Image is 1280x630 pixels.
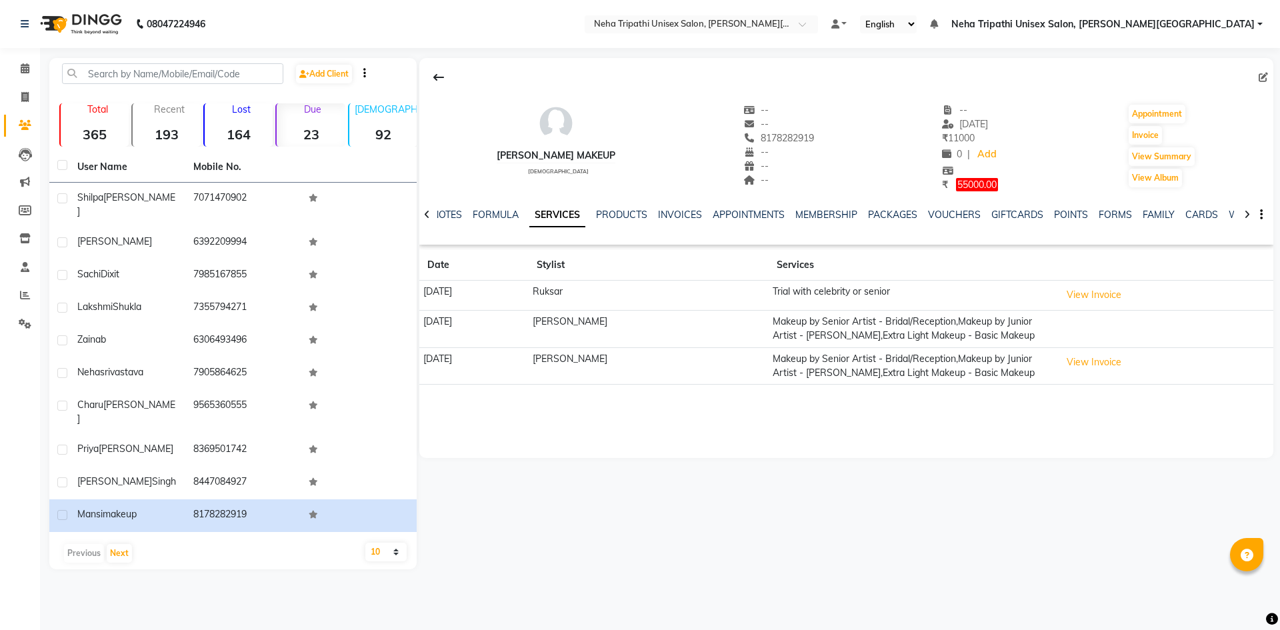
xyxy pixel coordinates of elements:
span: Lakshmi [77,301,113,313]
span: 11000 [942,132,975,144]
a: CARDS [1185,209,1218,221]
img: avatar [536,103,576,143]
p: Recent [138,103,201,115]
a: NOTES [432,209,462,221]
span: ₹ [942,179,948,191]
td: [PERSON_NAME] [529,347,769,385]
td: [DATE] [419,280,529,310]
a: FORMS [1099,209,1132,221]
a: VOUCHERS [928,209,981,221]
td: 7905864625 [185,357,301,390]
a: POINTS [1054,209,1088,221]
span: [PERSON_NAME] [77,475,152,487]
td: 7985167855 [185,259,301,292]
button: View Album [1129,169,1182,187]
span: makeup [103,508,137,520]
span: [PERSON_NAME] [77,399,175,425]
button: View Invoice [1061,352,1127,373]
button: View Summary [1129,147,1195,166]
td: 7071470902 [185,183,301,227]
img: logo [34,5,125,43]
span: ₹ [942,132,948,144]
strong: 193 [133,126,201,143]
p: Total [66,103,129,115]
span: singh [152,475,176,487]
span: Shukla [113,301,141,313]
a: Add [975,145,999,164]
button: Appointment [1129,105,1185,123]
iframe: chat widget [1224,577,1267,617]
p: Lost [210,103,273,115]
a: Add Client [296,65,352,83]
button: Invoice [1129,126,1162,145]
td: Makeup by Senior Artist - Bridal/Reception,Makeup by Junior Artist - [PERSON_NAME],Extra Light Ma... [769,310,1057,347]
p: Due [279,103,345,115]
span: [PERSON_NAME] [99,443,173,455]
td: [DATE] [419,310,529,347]
a: MEMBERSHIP [795,209,857,221]
b: 08047224946 [147,5,205,43]
span: 8178282919 [743,132,814,144]
span: Sachi [77,268,101,280]
td: 8178282919 [185,499,301,532]
span: [DATE] [942,118,988,130]
span: -- [743,104,769,116]
span: -- [743,174,769,186]
td: 8369501742 [185,434,301,467]
span: Shilpa [77,191,103,203]
span: Neha Tripathi Unisex Salon, [PERSON_NAME][GEOGRAPHIC_DATA] [951,17,1255,31]
input: Search by Name/Mobile/Email/Code [62,63,283,84]
th: Stylist [529,250,769,281]
span: Mansi [77,508,103,520]
span: | [967,147,970,161]
button: View Invoice [1061,285,1127,305]
td: Trial with celebrity or senior [769,280,1057,310]
a: FORMULA [473,209,519,221]
span: Dixit [101,268,119,280]
span: Neha [77,366,100,378]
strong: 92 [349,126,417,143]
span: -- [743,160,769,172]
span: -- [942,104,967,116]
a: SERVICES [529,203,585,227]
p: [DEMOGRAPHIC_DATA] [355,103,417,115]
td: 9565360555 [185,390,301,434]
a: PRODUCTS [596,209,647,221]
a: WALLET [1229,209,1267,221]
a: INVOICES [658,209,702,221]
th: Services [769,250,1057,281]
td: 6392209994 [185,227,301,259]
strong: 164 [205,126,273,143]
span: [PERSON_NAME] [77,191,175,217]
span: [PERSON_NAME] [77,235,152,247]
button: Next [107,544,132,563]
th: Date [419,250,529,281]
td: 6306493496 [185,325,301,357]
span: Charu [77,399,103,411]
a: FAMILY [1143,209,1175,221]
a: APPOINTMENTS [713,209,785,221]
strong: 365 [61,126,129,143]
span: 55000.00 [956,178,998,191]
span: -- [743,146,769,158]
td: 8447084927 [185,467,301,499]
span: srivastava [100,366,143,378]
div: Back to Client [425,65,453,90]
a: PACKAGES [868,209,917,221]
span: [DEMOGRAPHIC_DATA] [528,168,589,175]
span: 0 [942,148,962,160]
div: [PERSON_NAME] makeup [497,149,615,163]
td: Ruksar [529,280,769,310]
a: GIFTCARDS [991,209,1043,221]
strong: 23 [277,126,345,143]
td: 7355794271 [185,292,301,325]
th: Mobile No. [185,152,301,183]
span: Priya [77,443,99,455]
td: [PERSON_NAME] [529,310,769,347]
td: Makeup by Senior Artist - Bridal/Reception,Makeup by Junior Artist - [PERSON_NAME],Extra Light Ma... [769,347,1057,385]
td: [DATE] [419,347,529,385]
th: User Name [69,152,185,183]
span: -- [743,118,769,130]
span: Zainab [77,333,106,345]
